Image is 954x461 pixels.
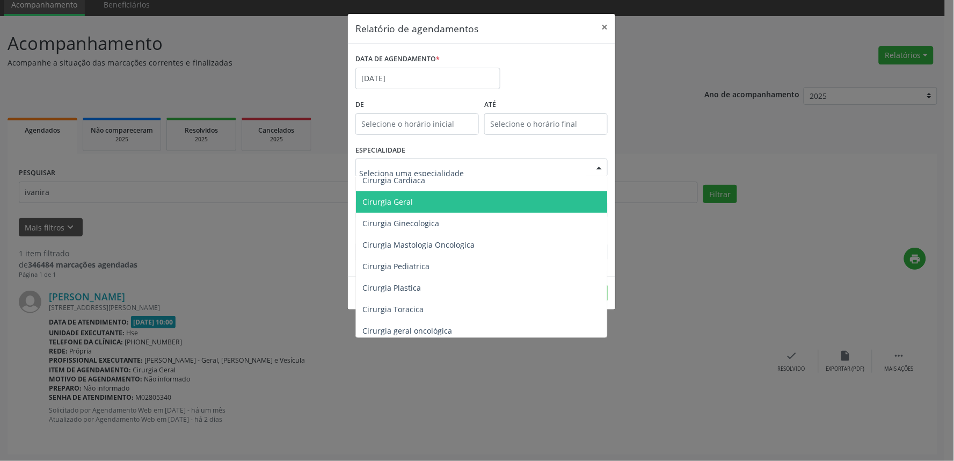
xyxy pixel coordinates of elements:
span: Cirurgia Toracica [362,304,424,314]
span: Cirurgia Pediatrica [362,261,429,271]
span: Cirurgia Geral [362,197,413,207]
span: Cirurgia Mastologia Oncologica [362,240,475,250]
input: Selecione uma data ou intervalo [355,68,500,89]
span: Cirurgia geral oncológica [362,326,452,336]
h5: Relatório de agendamentos [355,21,478,35]
span: Cirurgia Ginecologica [362,218,439,228]
span: Cirurgia Cardiaca [362,175,425,185]
label: DATA DE AGENDAMENTO [355,51,440,68]
input: Seleciona uma especialidade [359,162,586,184]
span: Cirurgia Plastica [362,283,421,293]
label: De [355,97,479,113]
button: Close [594,14,615,40]
input: Selecione o horário inicial [355,113,479,135]
label: ESPECIALIDADE [355,142,405,159]
input: Selecione o horário final [484,113,608,135]
label: ATÉ [484,97,608,113]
